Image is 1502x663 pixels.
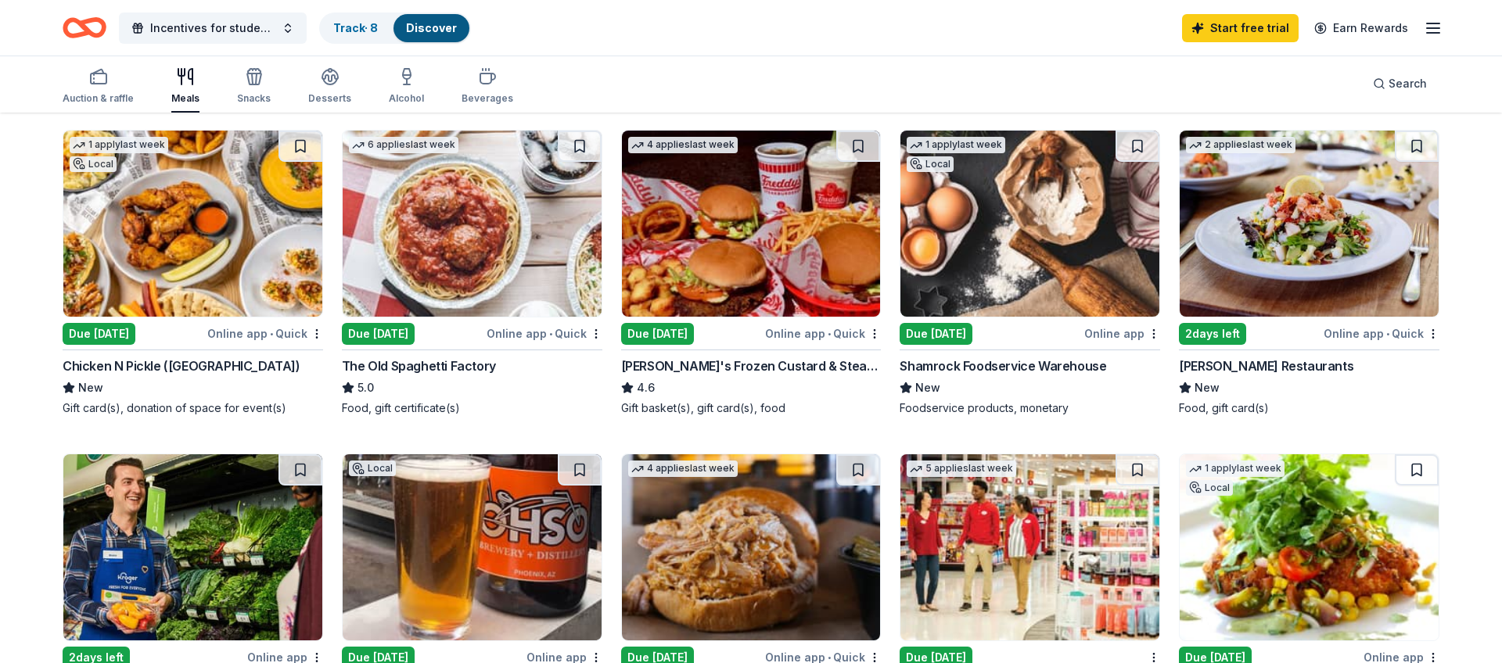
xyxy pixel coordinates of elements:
[70,137,168,153] div: 1 apply last week
[1386,328,1389,340] span: •
[171,92,199,105] div: Meals
[1180,454,1439,640] img: Image for The Herb Box
[342,130,602,416] a: Image for The Old Spaghetti Factory6 applieslast weekDue [DATE]Online app•QuickThe Old Spaghetti ...
[389,92,424,105] div: Alcohol
[1182,14,1299,42] a: Start free trial
[308,61,351,113] button: Desserts
[406,21,457,34] a: Discover
[1179,357,1353,375] div: [PERSON_NAME] Restaurants
[621,130,882,416] a: Image for Freddy's Frozen Custard & Steakburgers4 applieslast weekDue [DATE]Online app•Quick[PERS...
[1360,68,1439,99] button: Search
[621,323,694,345] div: Due [DATE]
[349,461,396,476] div: Local
[342,400,602,416] div: Food, gift certificate(s)
[349,137,458,153] div: 6 applies last week
[333,21,378,34] a: Track· 8
[171,61,199,113] button: Meals
[621,400,882,416] div: Gift basket(s), gift card(s), food
[628,461,738,477] div: 4 applies last week
[765,324,881,343] div: Online app Quick
[63,92,134,105] div: Auction & raffle
[1305,14,1418,42] a: Earn Rewards
[1389,74,1427,93] span: Search
[1195,378,1220,397] span: New
[389,61,424,113] button: Alcohol
[622,131,881,317] img: Image for Freddy's Frozen Custard & Steakburgers
[900,357,1106,375] div: Shamrock Foodservice Warehouse
[1324,324,1439,343] div: Online app Quick
[150,19,275,38] span: Incentives for students 25-26
[907,461,1016,477] div: 5 applies last week
[900,130,1160,416] a: Image for Shamrock Foodservice Warehouse1 applylast weekLocalDue [DATE]Online appShamrock Foodser...
[63,130,323,416] a: Image for Chicken N Pickle (Glendale)1 applylast weekLocalDue [DATE]Online app•QuickChicken N Pic...
[900,323,972,345] div: Due [DATE]
[462,92,513,105] div: Beverages
[343,131,602,317] img: Image for The Old Spaghetti Factory
[119,13,307,44] button: Incentives for students 25-26
[237,92,271,105] div: Snacks
[621,357,882,375] div: [PERSON_NAME]'s Frozen Custard & Steakburgers
[907,137,1005,153] div: 1 apply last week
[63,400,323,416] div: Gift card(s), donation of space for event(s)
[622,454,881,640] img: Image for Mission BBQ
[637,378,655,397] span: 4.6
[78,378,103,397] span: New
[70,156,117,172] div: Local
[358,378,374,397] span: 5.0
[342,323,415,345] div: Due [DATE]
[462,61,513,113] button: Beverages
[1084,324,1160,343] div: Online app
[308,92,351,105] div: Desserts
[1180,131,1439,317] img: Image for Cameron Mitchell Restaurants
[1179,130,1439,416] a: Image for Cameron Mitchell Restaurants2 applieslast week2days leftOnline app•Quick[PERSON_NAME] R...
[1179,400,1439,416] div: Food, gift card(s)
[63,61,134,113] button: Auction & raffle
[915,378,940,397] span: New
[342,357,496,375] div: The Old Spaghetti Factory
[628,137,738,153] div: 4 applies last week
[63,9,106,46] a: Home
[900,400,1160,416] div: Foodservice products, monetary
[63,454,322,640] img: Image for Kroger
[900,454,1159,640] img: Image for Target
[319,13,471,44] button: Track· 8Discover
[487,324,602,343] div: Online app Quick
[549,328,552,340] span: •
[1186,480,1233,496] div: Local
[270,328,273,340] span: •
[828,328,831,340] span: •
[237,61,271,113] button: Snacks
[63,357,300,375] div: Chicken N Pickle ([GEOGRAPHIC_DATA])
[1186,137,1295,153] div: 2 applies last week
[63,323,135,345] div: Due [DATE]
[907,156,954,172] div: Local
[207,324,323,343] div: Online app Quick
[900,131,1159,317] img: Image for Shamrock Foodservice Warehouse
[1179,323,1246,345] div: 2 days left
[343,454,602,640] img: Image for O.H.S.O Brewery + Distillery
[1186,461,1285,477] div: 1 apply last week
[63,131,322,317] img: Image for Chicken N Pickle (Glendale)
